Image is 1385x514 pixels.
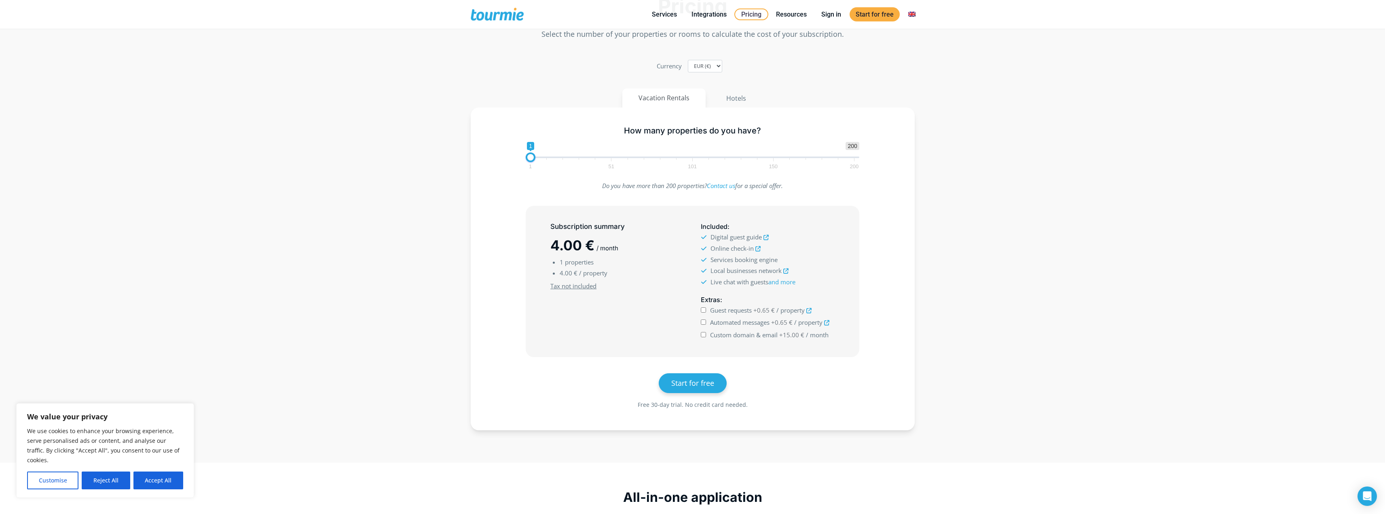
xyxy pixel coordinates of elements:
[710,318,770,326] span: Automated messages
[710,233,762,241] span: Digital guest guide
[657,61,682,72] label: Currency
[526,126,859,136] h5: How many properties do you have?
[850,7,900,21] a: Start for free
[710,306,752,314] span: Guest requests
[771,318,793,326] span: +0.65 €
[607,165,615,168] span: 51
[550,222,684,232] h5: Subscription summary
[710,244,754,252] span: Online check-in
[794,318,823,326] span: / property
[565,258,594,266] span: properties
[527,142,534,150] span: 1
[779,331,804,339] span: +15.00 €
[133,472,183,489] button: Accept All
[687,165,698,168] span: 101
[560,269,577,277] span: 4.00 €
[710,89,763,108] button: Hotels
[560,258,563,266] span: 1
[550,237,594,254] span: 4.00 €
[710,256,778,264] span: Services booking engine
[806,331,829,339] span: / month
[710,267,782,275] span: Local businesses network
[701,296,720,304] span: Extras
[770,9,813,19] a: Resources
[707,182,735,190] a: Contact us
[846,142,859,150] span: 200
[776,306,805,314] span: / property
[734,8,768,20] a: Pricing
[1358,487,1377,506] div: Open Intercom Messenger
[622,89,706,108] button: Vacation Rentals
[528,165,533,168] span: 1
[579,269,607,277] span: / property
[701,222,727,231] span: Included
[815,9,847,19] a: Sign in
[596,244,618,252] span: / month
[623,489,762,505] span: All-in-one application
[849,165,860,168] span: 200
[27,412,183,421] p: We value your privacy
[550,282,596,290] u: Tax not included
[710,278,795,286] span: Live chat with guests
[638,401,748,408] span: Free 30-day trial. No credit card needed.
[659,373,727,393] a: Start for free
[685,9,733,19] a: Integrations
[27,426,183,465] p: We use cookies to enhance your browsing experience, serve personalised ads or content, and analys...
[701,295,834,305] h5: :
[82,472,130,489] button: Reject All
[701,222,834,232] h5: :
[526,180,859,191] p: Do you have more than 200 properties? for a special offer.
[710,331,778,339] span: Custom domain & email
[27,472,78,489] button: Customise
[768,278,795,286] a: and more
[671,378,714,388] span: Start for free
[753,306,775,314] span: +0.65 €
[471,29,915,40] p: Select the number of your properties or rooms to calculate the cost of your subscription.
[768,165,779,168] span: 150
[646,9,683,19] a: Services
